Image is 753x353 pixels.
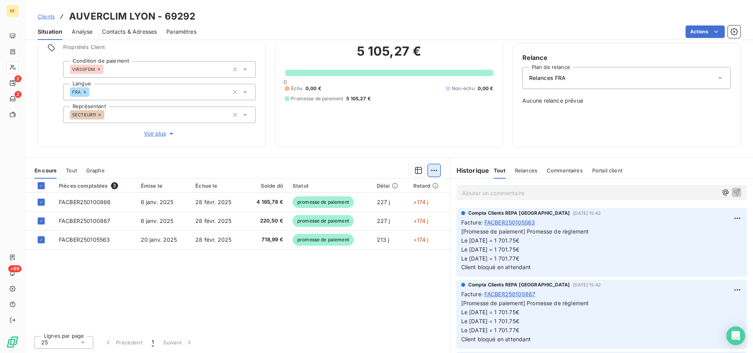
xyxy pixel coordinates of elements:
[522,53,731,62] h6: Relance
[484,290,535,298] span: FACBER250100867
[250,183,283,189] div: Solde dû
[522,97,731,105] span: Aucune relance prévue
[195,236,231,243] span: 28 févr. 2025
[100,334,147,351] button: Précédent
[461,218,483,226] span: Facture :
[250,198,283,206] span: 4 165,78 €
[59,182,131,189] div: Pièces comptables
[413,199,429,205] span: +174 j
[573,211,601,215] span: [DATE] 15:42
[461,228,589,271] span: [Promesse de paiement] Promesse de règlement Le [DATE] = 1 701.75€ Le [DATE] = 1 701.75€ Le [DATE...
[306,85,321,92] span: 0,00 €
[69,9,195,24] h3: AUVERCLIM LYON - 69292
[461,290,483,298] span: Facture :
[195,183,240,189] div: Échue le
[468,210,570,217] span: Compta Clients REPA [GEOGRAPHIC_DATA]
[35,167,56,174] span: En cours
[141,217,174,224] span: 6 janv. 2025
[15,75,22,82] span: 2
[293,196,354,208] span: promesse de paiement
[468,281,570,288] span: Compta Clients REPA [GEOGRAPHIC_DATA]
[66,167,77,174] span: Tout
[86,167,105,174] span: Graphe
[38,28,62,36] span: Situation
[250,236,283,244] span: 718,99 €
[573,282,601,287] span: [DATE] 15:42
[72,90,81,94] span: FRA
[450,166,489,175] h6: Historique
[291,85,302,92] span: Échu
[293,183,367,189] div: Statut
[293,234,354,246] span: promesse de paiement
[461,300,589,342] span: [Promesse de paiement] Promesse de règlement Le [DATE] = 1 701.75€ Le [DATE] = 1 701.75€ Le [DATE...
[15,91,22,98] span: 2
[141,236,177,243] span: 20 janv. 2025
[8,265,22,272] span: +99
[686,25,725,38] button: Actions
[144,130,175,138] span: Voir plus
[38,13,55,20] a: Clients
[63,129,256,138] button: Voir plus
[284,79,287,85] span: 0
[529,74,566,82] span: Relances FRA
[72,67,95,72] span: VIR30FDM
[41,339,48,346] span: 25
[141,199,174,205] span: 6 janv. 2025
[413,217,429,224] span: +174 j
[6,5,19,17] div: RF
[285,43,493,67] h2: 5 105,27 €
[6,77,18,89] a: 2
[104,111,111,118] input: Ajouter une valeur
[291,95,343,102] span: Promesse de paiement
[6,336,19,348] img: Logo LeanPay
[72,28,93,36] span: Analyse
[166,28,196,36] span: Paramètres
[59,199,111,205] span: FACBER250100866
[377,183,404,189] div: Délai
[102,28,157,36] span: Contacts & Adresses
[111,182,118,189] span: 3
[6,92,18,105] a: 2
[59,236,110,243] span: FACBER250105563
[72,112,96,117] span: SECTEUR11
[515,167,537,174] span: Relances
[377,236,389,243] span: 213 j
[377,217,390,224] span: 227 j
[158,334,198,351] button: Suivant
[250,217,283,225] span: 220,50 €
[413,183,445,189] div: Retard
[147,334,158,351] button: 1
[59,217,110,224] span: FACBER250100867
[478,85,493,92] span: 0,00 €
[377,199,390,205] span: 227 j
[152,339,154,346] span: 1
[346,95,371,102] span: 5 105,27 €
[195,217,231,224] span: 28 févr. 2025
[141,183,186,189] div: Émise le
[195,199,231,205] span: 28 févr. 2025
[104,66,110,73] input: Ajouter une valeur
[452,85,475,92] span: Non-échu
[413,236,429,243] span: +174 j
[63,44,256,55] span: Propriétés Client
[494,167,506,174] span: Tout
[726,326,745,345] div: Open Intercom Messenger
[547,167,583,174] span: Commentaires
[293,215,354,227] span: promesse de paiement
[89,89,96,96] input: Ajouter une valeur
[592,167,622,174] span: Portail client
[484,218,535,226] span: FACBER250105563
